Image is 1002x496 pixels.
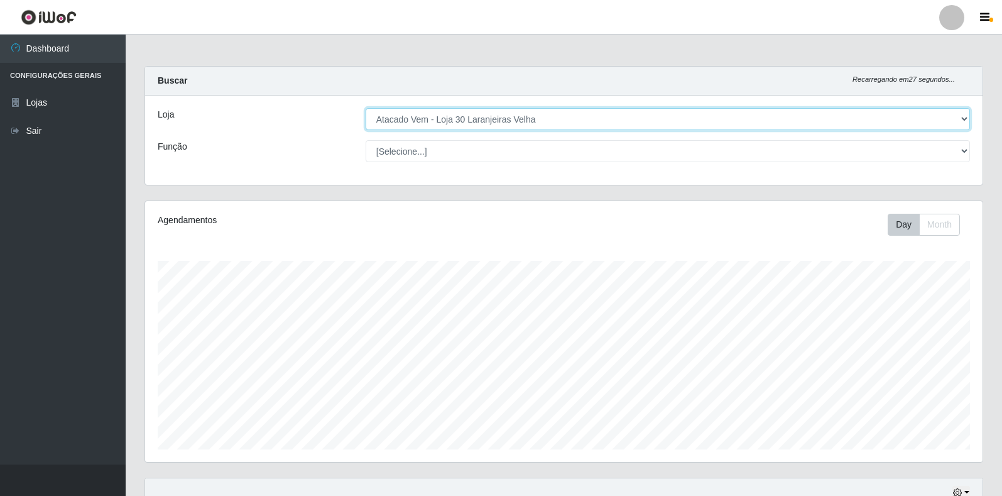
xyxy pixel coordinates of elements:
i: Recarregando em 27 segundos... [852,75,955,83]
div: First group [888,214,960,236]
label: Loja [158,108,174,121]
div: Toolbar with button groups [888,214,970,236]
div: Agendamentos [158,214,485,227]
button: Month [919,214,960,236]
img: CoreUI Logo [21,9,77,25]
button: Day [888,214,920,236]
strong: Buscar [158,75,187,85]
label: Função [158,140,187,153]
